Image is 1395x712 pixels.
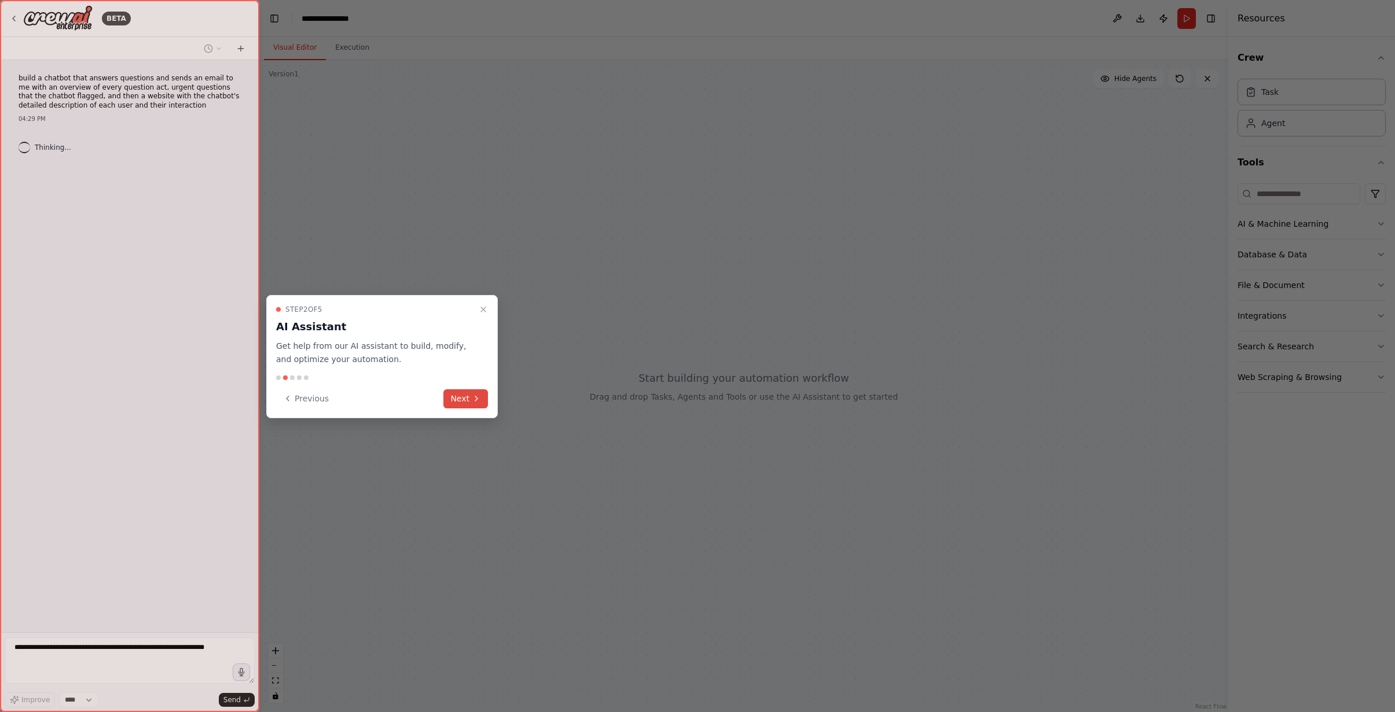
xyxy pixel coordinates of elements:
[266,10,282,27] button: Hide left sidebar
[443,389,488,408] button: Next
[476,302,490,316] button: Close walkthrough
[276,340,474,366] p: Get help from our AI assistant to build, modify, and optimize your automation.
[285,305,322,314] span: Step 2 of 5
[276,389,336,408] button: Previous
[276,319,474,335] h3: AI Assistant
